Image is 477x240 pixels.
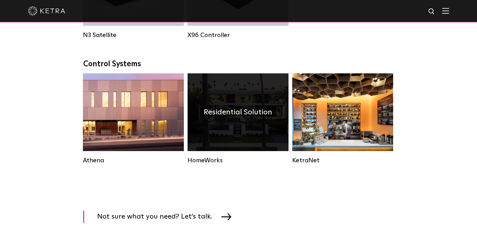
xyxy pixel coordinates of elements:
[188,31,288,39] div: X96 Controller
[442,8,449,14] img: Hamburger%20Nav.svg
[188,73,288,164] a: HomeWorks Residential Solution
[83,73,184,164] a: Athena Commercial Solution
[428,8,436,16] img: search icon
[83,60,394,69] div: Control Systems
[292,157,393,164] div: KetraNet
[83,31,184,39] div: N3 Satellite
[292,73,393,164] a: KetraNet Legacy System
[97,211,221,223] span: Not sure what you need? Let's talk.
[188,157,288,164] div: HomeWorks
[204,106,272,118] h4: Residential Solution
[28,6,65,16] img: ketra-logo-2019-white
[221,213,231,220] img: arrow
[83,157,184,164] div: Athena
[83,211,239,223] a: Not sure what you need? Let's talk.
